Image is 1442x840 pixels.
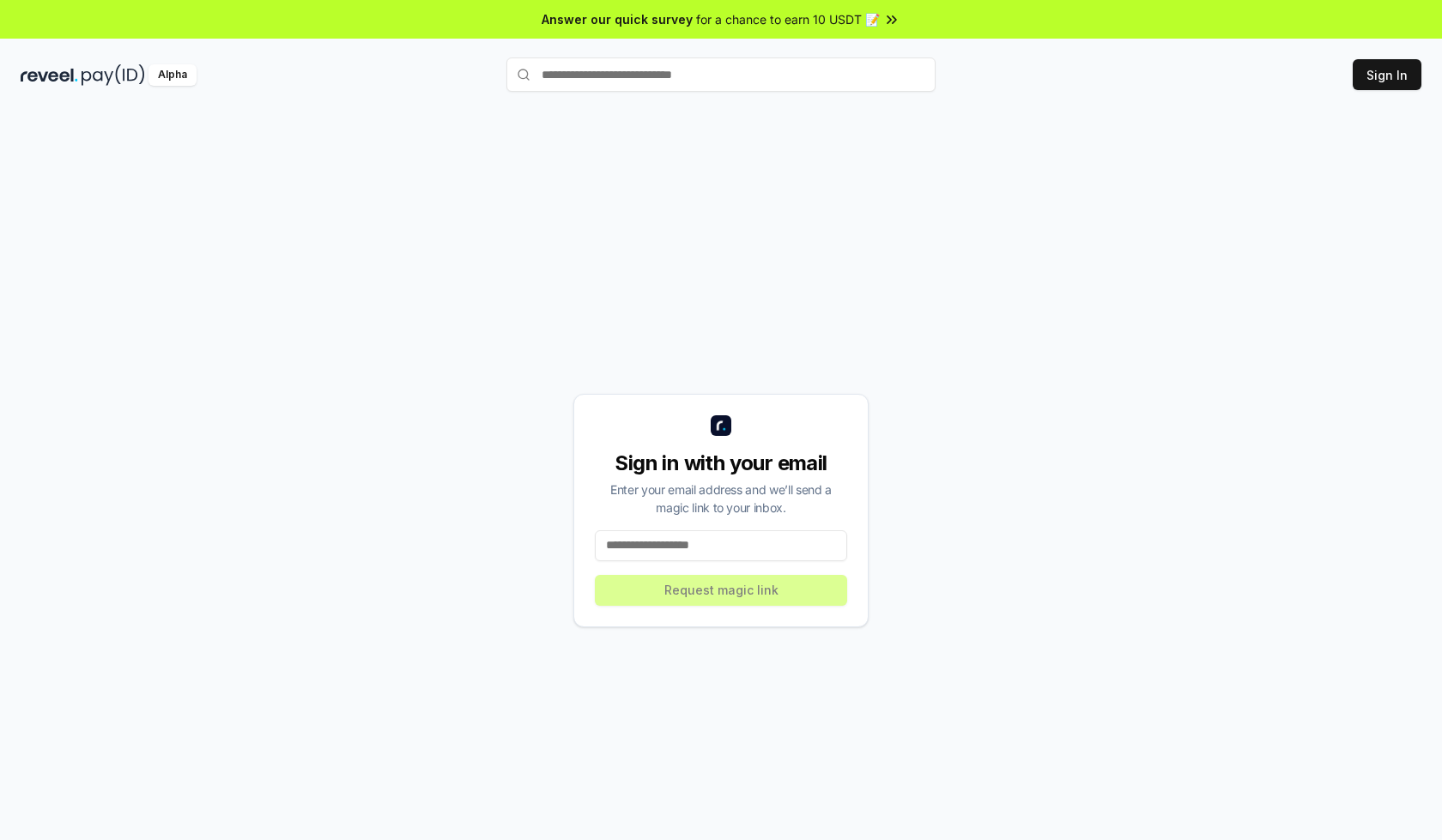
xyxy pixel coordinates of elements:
[1353,59,1421,90] button: Sign In
[595,450,847,477] div: Sign in with your email
[21,64,78,86] img: reveel_dark
[696,10,880,28] span: for a chance to earn 10 USDT 📝
[542,10,693,28] span: Answer our quick survey
[148,64,197,86] div: Alpha
[82,64,145,86] img: pay_id
[595,480,847,517] div: Enter your email address and we’ll send a magic link to your inbox.
[711,415,731,436] img: logo_small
